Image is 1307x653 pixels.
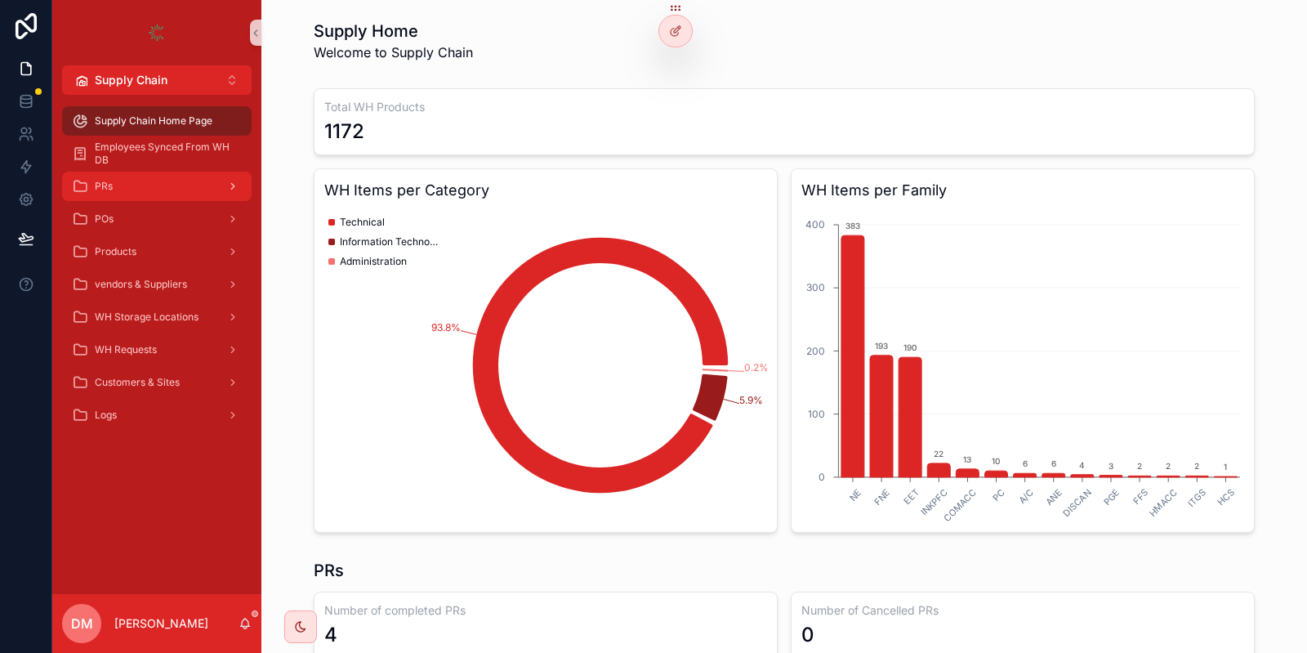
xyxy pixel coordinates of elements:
[1137,461,1142,471] text: 2
[1224,462,1227,472] text: 1
[801,179,1244,202] h3: WH Items per Family
[114,615,208,632] p: [PERSON_NAME]
[805,218,825,230] tspan: 400
[819,471,825,483] tspan: 0
[324,99,1244,115] h3: Total WH Products
[314,20,473,42] h1: Supply Home
[847,486,864,503] text: NE
[62,106,252,136] a: Supply Chain Home Page
[95,343,157,356] span: WH Requests
[872,486,892,507] text: FNE
[903,342,917,352] text: 190
[801,622,814,648] div: 0
[62,204,252,234] a: POs
[1051,458,1056,468] text: 6
[95,180,113,193] span: PRs
[1023,458,1028,468] text: 6
[1131,486,1151,507] text: FFS
[324,622,337,648] div: 4
[314,559,344,582] h1: PRs
[62,65,252,95] button: Select Button
[875,341,888,351] text: 193
[1043,486,1064,508] text: ANE
[806,345,825,357] tspan: 200
[901,486,921,507] text: EET
[1216,486,1237,508] text: HCS
[95,409,117,422] span: Logs
[62,400,252,430] a: Logs
[1016,486,1036,506] text: A/C
[919,486,950,517] text: INKPFC
[1101,486,1122,507] text: PGE
[95,72,167,88] span: Supply Chain
[340,216,385,229] span: Technical
[95,245,136,258] span: Products
[62,270,252,299] a: vendors & Suppliers
[744,361,769,373] tspan: 0.2%
[806,281,825,293] tspan: 300
[62,172,252,201] a: PRs
[324,119,364,145] div: 1172
[95,212,114,226] span: POs
[62,368,252,397] a: Customers & Sites
[62,237,252,266] a: Products
[95,141,235,167] span: Employees Synced From WH DB
[431,321,461,333] tspan: 93.8%
[62,302,252,332] a: WH Storage Locations
[95,311,199,324] span: WH Storage Locations
[1061,486,1094,519] text: DISCAN
[324,208,767,522] div: chart
[71,614,93,633] span: DM
[1194,461,1199,471] text: 2
[314,42,473,62] span: Welcome to Supply Chain
[324,179,767,202] h3: WH Items per Category
[62,335,252,365] a: WH Requests
[801,602,1244,619] h3: Number of Cancelled PRs
[739,394,763,406] tspan: 5.9%
[808,408,825,420] tspan: 100
[1079,460,1085,470] text: 4
[324,602,767,619] h3: Number of completed PRs
[934,449,943,458] text: 22
[990,486,1007,503] text: PC
[801,208,1244,522] div: chart
[340,235,438,248] span: Information Technology
[95,376,180,389] span: Customers & Sites
[144,20,170,46] img: App logo
[95,114,212,127] span: Supply Chain Home Page
[845,221,860,230] text: 383
[1166,461,1171,471] text: 2
[963,454,971,464] text: 13
[95,278,187,291] span: vendors & Suppliers
[1147,486,1180,519] text: HMACC
[340,255,407,268] span: Administration
[62,139,252,168] a: Employees Synced From WH DB
[1185,486,1208,509] text: ITGS
[942,486,979,523] text: COMACC
[992,456,1000,466] text: 10
[52,95,261,451] div: scrollable content
[1108,461,1113,471] text: 3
